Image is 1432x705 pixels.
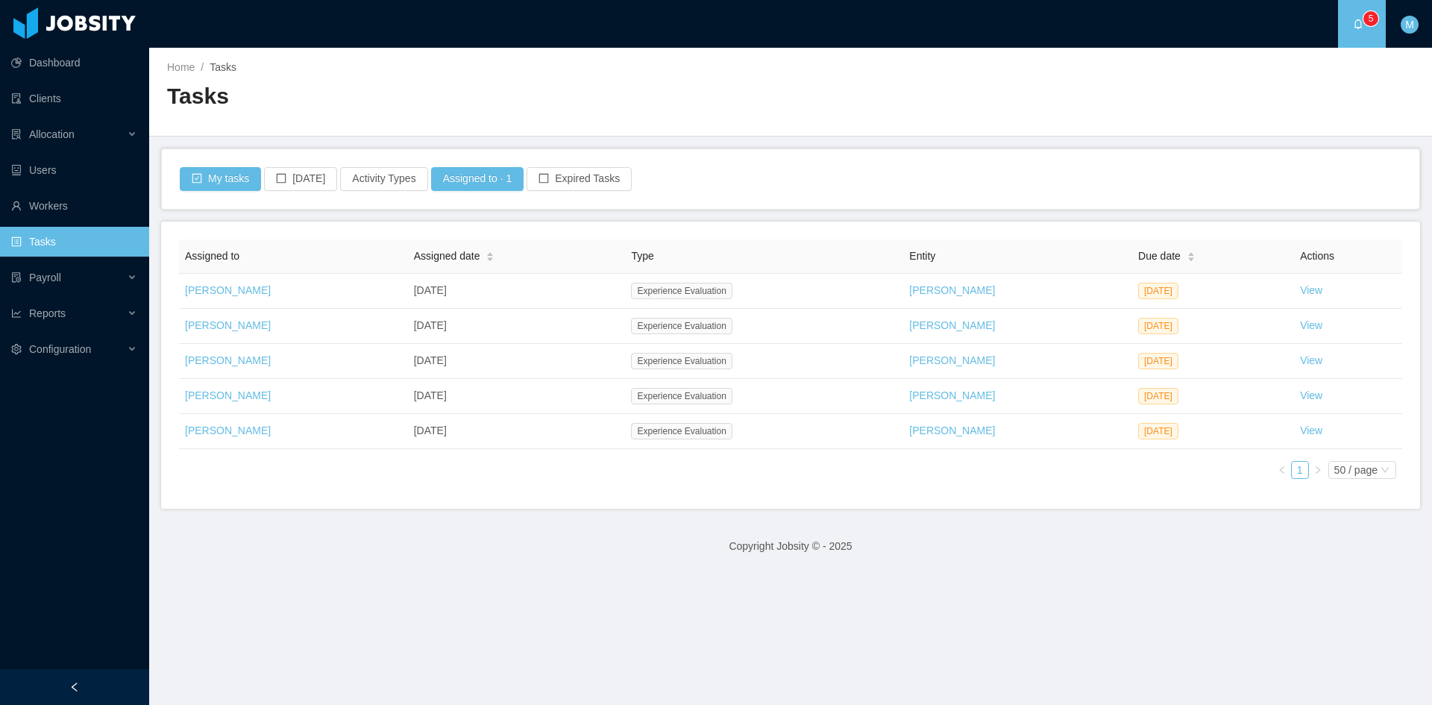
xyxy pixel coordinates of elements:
a: [PERSON_NAME] [909,389,995,401]
a: icon: auditClients [11,84,137,113]
div: Sort [1187,250,1196,260]
span: [DATE] [1138,388,1178,404]
li: Next Page [1309,461,1327,479]
p: 5 [1369,11,1374,26]
td: [DATE] [408,414,626,449]
span: Entity [909,250,935,262]
span: Tasks [210,61,236,73]
i: icon: down [1381,466,1389,476]
td: [DATE] [408,379,626,414]
li: 1 [1291,461,1309,479]
button: icon: check-squareMy tasks [180,167,261,191]
a: Home [167,61,195,73]
i: icon: caret-down [486,256,494,260]
span: Payroll [29,272,61,283]
i: icon: line-chart [11,308,22,319]
span: [DATE] [1138,353,1178,369]
span: Experience Evaluation [631,318,732,334]
i: icon: solution [11,129,22,140]
i: icon: left [1278,466,1287,474]
span: Due date [1138,248,1181,264]
a: View [1300,284,1322,296]
a: icon: pie-chartDashboard [11,48,137,78]
span: Type [631,250,653,262]
a: [PERSON_NAME] [909,424,995,436]
span: Experience Evaluation [631,283,732,299]
span: Assigned date [414,248,480,264]
span: [DATE] [1138,283,1178,299]
i: icon: right [1313,466,1322,474]
a: [PERSON_NAME] [909,284,995,296]
td: [DATE] [408,344,626,379]
a: [PERSON_NAME] [909,354,995,366]
a: View [1300,354,1322,366]
button: Activity Types [340,167,427,191]
i: icon: bell [1353,19,1363,29]
h2: Tasks [167,81,791,112]
a: View [1300,389,1322,401]
a: icon: userWorkers [11,191,137,221]
span: / [201,61,204,73]
i: icon: setting [11,344,22,354]
span: [DATE] [1138,423,1178,439]
td: [DATE] [408,309,626,344]
a: [PERSON_NAME] [185,424,271,436]
button: icon: borderExpired Tasks [527,167,632,191]
a: View [1300,424,1322,436]
div: 50 / page [1334,462,1378,478]
span: Reports [29,307,66,319]
button: icon: border[DATE] [264,167,337,191]
span: Experience Evaluation [631,388,732,404]
span: Allocation [29,128,75,140]
a: 1 [1292,462,1308,478]
div: Sort [486,250,494,260]
span: M [1405,16,1414,34]
a: [PERSON_NAME] [185,389,271,401]
footer: Copyright Jobsity © - 2025 [149,521,1432,572]
span: Configuration [29,343,91,355]
i: icon: file-protect [11,272,22,283]
i: icon: caret-down [1187,256,1195,260]
li: Previous Page [1273,461,1291,479]
span: Experience Evaluation [631,423,732,439]
span: Assigned to [185,250,239,262]
i: icon: caret-up [1187,250,1195,254]
span: Actions [1300,250,1334,262]
a: [PERSON_NAME] [185,319,271,331]
td: [DATE] [408,274,626,309]
a: icon: profileTasks [11,227,137,257]
a: View [1300,319,1322,331]
span: Experience Evaluation [631,353,732,369]
button: Assigned to · 1 [431,167,524,191]
a: [PERSON_NAME] [909,319,995,331]
sup: 5 [1363,11,1378,26]
a: [PERSON_NAME] [185,284,271,296]
a: [PERSON_NAME] [185,354,271,366]
i: icon: caret-up [486,250,494,254]
span: [DATE] [1138,318,1178,334]
a: icon: robotUsers [11,155,137,185]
